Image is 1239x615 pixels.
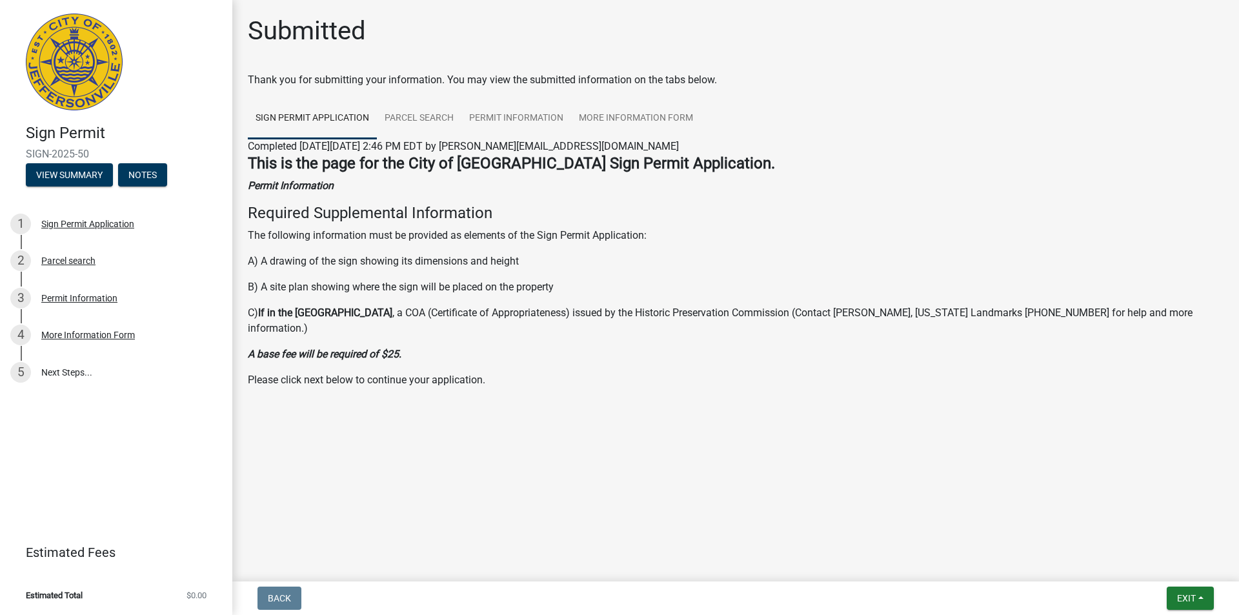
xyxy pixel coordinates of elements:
div: 2 [10,250,31,271]
img: City of Jeffersonville, Indiana [26,14,123,110]
h4: Sign Permit [26,124,222,143]
strong: This is the page for the City of [GEOGRAPHIC_DATA] Sign Permit Application. [248,154,775,172]
a: More Information Form [571,98,701,139]
strong: Permit Information [248,179,334,192]
div: Permit Information [41,294,117,303]
div: 1 [10,214,31,234]
div: 3 [10,288,31,308]
p: A) A drawing of the sign showing its dimensions and height [248,254,1224,269]
div: More Information Form [41,330,135,339]
a: Parcel search [377,98,461,139]
span: Estimated Total [26,591,83,600]
div: Parcel search [41,256,96,265]
span: Back [268,593,291,603]
p: B) A site plan showing where the sign will be placed on the property [248,279,1224,295]
button: Notes [118,163,167,187]
wm-modal-confirm: Notes [118,170,167,181]
a: Permit Information [461,98,571,139]
span: $0.00 [186,591,206,600]
strong: A base fee will be required of $25. [248,348,401,360]
wm-modal-confirm: Summary [26,170,113,181]
div: 4 [10,325,31,345]
a: Sign Permit Application [248,98,377,139]
h1: Submitted [248,15,366,46]
p: The following information must be provided as elements of the Sign Permit Application: [248,228,1224,243]
a: Estimated Fees [10,539,212,565]
div: Thank you for submitting your information. You may view the submitted information on the tabs below. [248,72,1224,88]
p: Please click next below to continue your application. [248,372,1224,388]
button: Exit [1167,587,1214,610]
strong: If in the [GEOGRAPHIC_DATA] [258,307,392,319]
span: Completed [DATE][DATE] 2:46 PM EDT by [PERSON_NAME][EMAIL_ADDRESS][DOMAIN_NAME] [248,140,679,152]
span: SIGN-2025-50 [26,148,206,160]
span: Exit [1177,593,1196,603]
div: Sign Permit Application [41,219,134,228]
p: C) , a COA (Certificate of Appropriateness) issued by the Historic Preservation Commission (Conta... [248,305,1224,336]
button: View Summary [26,163,113,187]
button: Back [257,587,301,610]
div: 5 [10,362,31,383]
h4: Required Supplemental Information [248,204,1224,223]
